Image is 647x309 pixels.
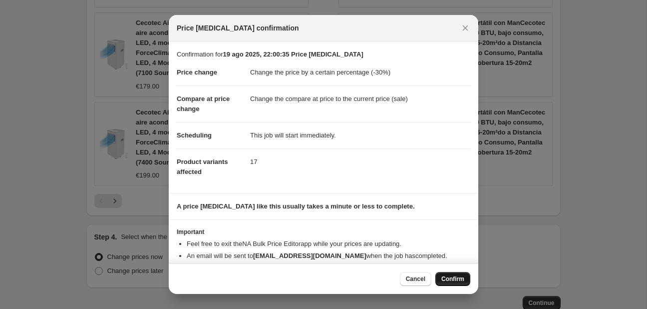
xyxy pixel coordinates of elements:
[250,148,470,175] dd: 17
[177,95,230,112] span: Compare at price change
[177,68,217,76] span: Price change
[253,252,366,259] b: [EMAIL_ADDRESS][DOMAIN_NAME]
[177,158,228,175] span: Product variants affected
[441,275,464,283] span: Confirm
[250,85,470,112] dd: Change the compare at price to the current price (sale)
[250,122,470,148] dd: This job will start immediately.
[177,131,212,139] span: Scheduling
[177,23,299,33] span: Price [MEDICAL_DATA] confirmation
[435,272,470,286] button: Confirm
[223,50,363,58] b: 19 ago 2025, 22:00:35 Price [MEDICAL_DATA]
[187,239,470,249] li: Feel free to exit the NA Bulk Price Editor app while your prices are updating.
[406,275,425,283] span: Cancel
[400,272,431,286] button: Cancel
[187,251,470,261] li: An email will be sent to when the job has completed .
[458,21,472,35] button: Close
[177,202,415,210] b: A price [MEDICAL_DATA] like this usually takes a minute or less to complete.
[177,228,470,236] h3: Important
[177,49,470,59] p: Confirmation for
[187,263,470,273] li: You can update your confirmation email address from your .
[250,59,470,85] dd: Change the price by a certain percentage (-30%)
